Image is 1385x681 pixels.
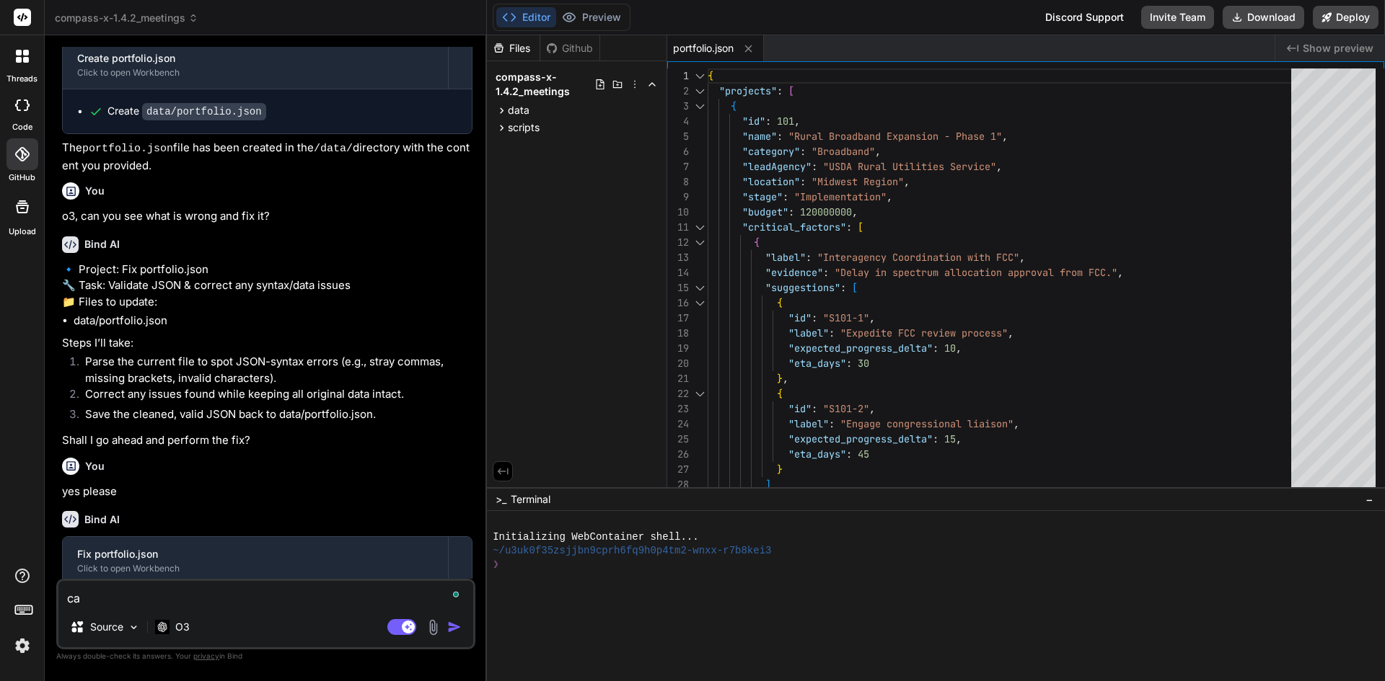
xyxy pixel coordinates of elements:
[765,281,840,294] span: "suggestions"
[788,402,812,415] span: "id"
[690,84,709,99] div: Click to collapse the range.
[690,280,709,295] div: Click to collapse the range.
[62,140,472,174] p: The file has been created in the directory with the content you provided.
[788,326,829,339] span: "label"
[742,130,777,143] span: "name"
[1008,326,1014,339] span: ,
[788,84,794,97] span: [
[742,190,783,203] span: "stage"
[846,448,852,460] span: :
[667,462,689,477] div: 27
[875,145,881,158] span: ,
[765,266,823,279] span: "evidence"
[487,41,540,55] div: Files
[742,221,846,233] span: "critical_factors"
[708,69,713,82] span: {
[9,226,36,238] label: Upload
[667,326,689,341] div: 18
[58,581,473,607] textarea: To enrich screen reader interactions, please activate Accessibility in Grammarly extension settings
[9,172,35,184] label: GitHub
[840,326,1008,339] span: "Expedite FCC review process"
[1019,251,1025,264] span: ,
[62,335,472,352] p: Steps I’ll take:
[840,417,1014,430] span: "Engage congressional liaison"
[667,295,689,311] div: 16
[956,342,962,355] span: ,
[667,159,689,174] div: 7
[823,311,869,324] span: "S101-1"
[667,417,689,432] div: 24
[869,402,875,415] span: ,
[1002,130,1008,143] span: ,
[742,160,812,173] span: "leadAgency"
[742,175,800,188] span: "location"
[852,281,858,294] span: [
[996,160,1002,173] span: ,
[496,70,594,99] span: compass-x-1.4.2_meetings
[1223,6,1304,29] button: Download
[667,311,689,326] div: 17
[55,11,198,25] span: compass-x-1.4.2_meetings
[904,175,910,188] span: ,
[511,492,550,507] span: Terminal
[788,311,812,324] span: "id"
[933,432,938,445] span: :
[667,129,689,144] div: 5
[667,114,689,129] div: 4
[858,448,869,460] span: 45
[788,205,794,218] span: :
[63,41,448,89] button: Create portfolio.jsonClick to open Workbench
[829,326,835,339] span: :
[496,7,556,27] button: Editor
[690,235,709,250] div: Click to collapse the range.
[788,417,829,430] span: "label"
[62,262,472,311] p: 🔹 Project: Fix portfolio.json 🔧 Task: Validate JSON & correct any syntax/data issues 📁 Files to u...
[812,311,817,324] span: :
[493,544,771,558] span: ~/u3uk0f35zsjjbn9cprh6fq9h0p4tm2-wnxx-r7b8kei3
[777,115,794,128] span: 101
[508,103,529,117] span: data
[812,160,817,173] span: :
[800,145,806,158] span: :
[84,512,120,527] h6: Bind AI
[667,235,689,250] div: 12
[508,120,540,135] span: scripts
[812,402,817,415] span: :
[869,311,875,324] span: ,
[788,432,933,445] span: "expected_progress_delta"
[85,459,105,473] h6: You
[314,143,353,155] code: /data/
[783,372,788,385] span: ,
[74,313,472,329] li: data/portfolio.json
[496,492,506,507] span: >_
[12,121,32,133] label: code
[493,558,500,571] span: ❯
[777,296,783,309] span: {
[719,84,777,97] span: "projects"
[690,386,709,401] div: Click to collapse the range.
[765,115,771,128] span: :
[540,41,599,55] div: Github
[742,115,765,128] span: "id"
[829,417,835,430] span: :
[62,484,472,500] p: yes please
[1141,6,1214,29] button: Invite Team
[667,432,689,447] div: 25
[667,371,689,386] div: 21
[1363,488,1376,511] button: −
[777,372,783,385] span: }
[858,221,863,233] span: [
[944,342,956,355] span: 10
[673,41,734,55] span: portfolio.json
[667,386,689,401] div: 22
[425,619,441,636] img: attachment
[956,432,962,445] span: ,
[667,205,689,220] div: 10
[742,145,800,158] span: "category"
[1366,492,1373,507] span: −
[142,103,266,120] code: data/portfolio.json
[128,621,140,633] img: Pick Models
[193,651,219,660] span: privacy
[667,144,689,159] div: 6
[667,341,689,356] div: 19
